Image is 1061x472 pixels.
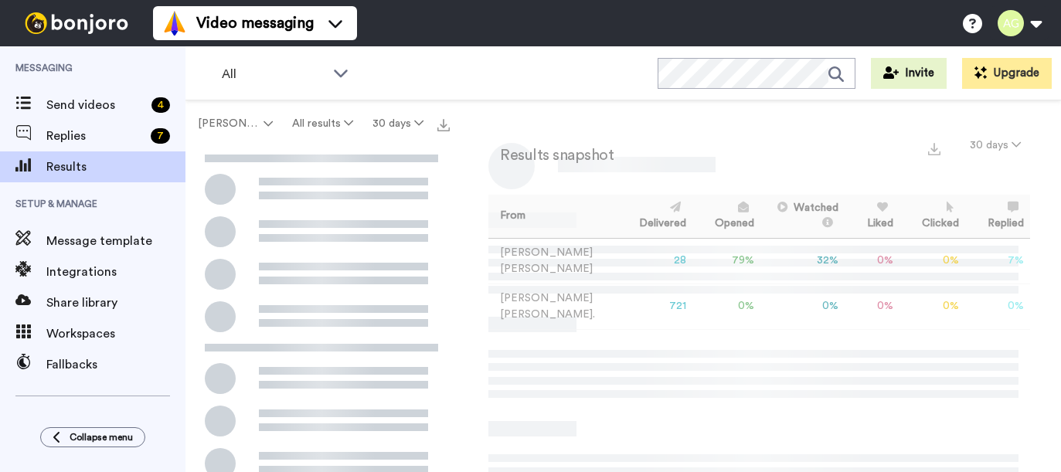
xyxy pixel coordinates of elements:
button: [PERSON_NAME]. [189,110,283,138]
button: Upgrade [962,58,1052,89]
th: Liked [845,195,899,238]
button: 30 days [362,110,433,138]
img: export.svg [928,143,940,155]
h2: Results snapshot [488,147,614,164]
span: Video messaging [196,12,314,34]
th: Opened [692,195,760,238]
span: Fallbacks [46,355,185,374]
div: 4 [151,97,170,113]
th: From [488,195,617,238]
td: 0 % [845,238,899,284]
td: 0 % [692,284,760,329]
button: All results [283,110,363,138]
td: 0 % [965,284,1030,329]
td: [PERSON_NAME] [PERSON_NAME] [488,238,617,284]
td: 0 % [760,284,845,329]
td: 0 % [899,238,965,284]
th: Clicked [899,195,965,238]
td: 32 % [760,238,845,284]
img: export.svg [437,119,450,131]
td: 0 % [845,284,899,329]
img: bj-logo-header-white.svg [19,12,134,34]
div: 7 [151,128,170,144]
td: 28 [617,238,693,284]
td: 79 % [692,238,760,284]
th: Delivered [617,195,693,238]
td: 0 % [899,284,965,329]
button: Export a summary of each team member’s results that match this filter now. [923,137,945,159]
span: Collapse menu [70,431,133,443]
button: Invite [871,58,947,89]
span: Share library [46,294,185,312]
span: Message template [46,232,185,250]
span: Workspaces [46,324,185,343]
img: vm-color.svg [162,11,187,36]
span: Replies [46,127,145,145]
span: Integrations [46,263,185,281]
td: 7 % [965,238,1030,284]
span: Results [46,158,185,176]
th: Replied [965,195,1030,238]
td: [PERSON_NAME] [PERSON_NAME]. [488,284,617,329]
button: Collapse menu [40,427,145,447]
span: [PERSON_NAME]. [198,116,260,131]
span: Send videos [46,96,145,114]
button: 30 days [961,131,1030,159]
th: Watched [760,195,845,238]
td: 721 [617,284,693,329]
span: All [222,65,325,83]
button: Export all results that match these filters now. [433,112,454,135]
